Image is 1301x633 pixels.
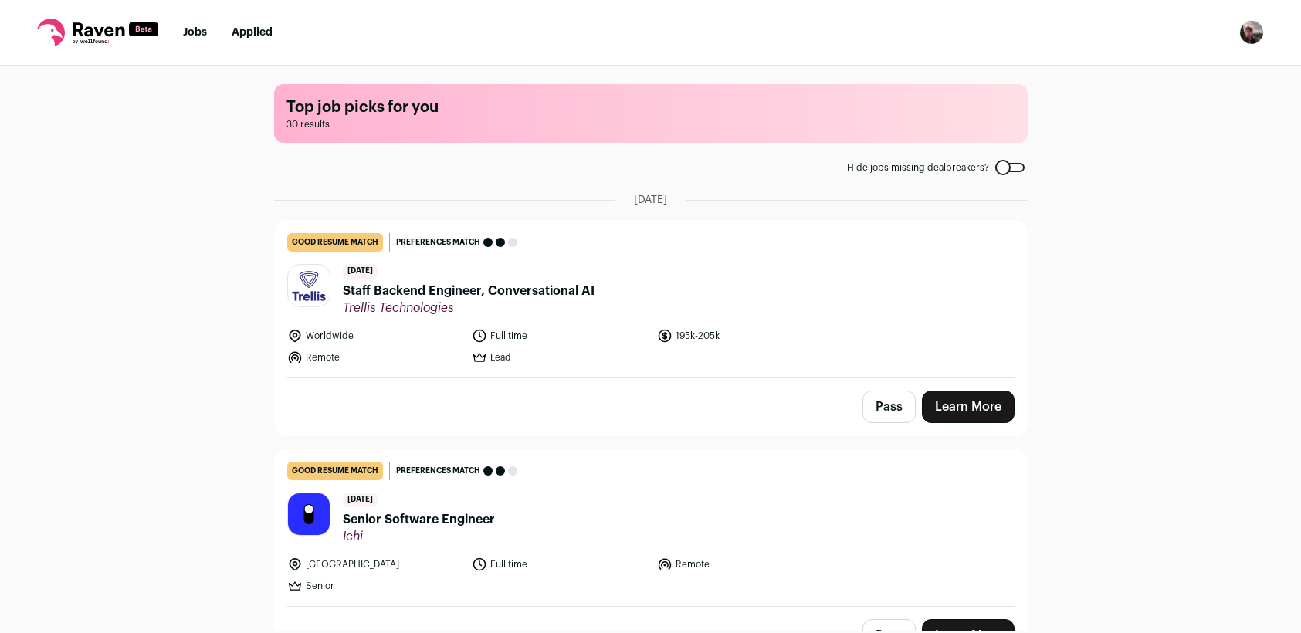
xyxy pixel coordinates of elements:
span: Preferences match [396,463,480,479]
button: Pass [862,391,916,423]
span: [DATE] [343,493,378,507]
li: Lead [472,350,648,365]
li: Remote [287,350,463,365]
img: e87de580beedf5e10dce9862e311b325d0ad55dc05732176583a71a8c431fab4.jpg [288,493,330,535]
a: Applied [232,27,273,38]
li: 195k-205k [657,328,833,344]
span: Preferences match [396,235,480,250]
a: good resume match Preferences match [DATE] Staff Backend Engineer, Conversational AI Trellis Tech... [275,221,1027,377]
button: Open dropdown [1239,20,1264,45]
li: Senior [287,578,463,594]
h1: Top job picks for you [286,96,1015,118]
span: Trellis Technologies [343,300,595,316]
img: 15477539-medium_jpg [1239,20,1264,45]
li: Remote [657,557,833,572]
a: good resume match Preferences match [DATE] Senior Software Engineer Ichi [GEOGRAPHIC_DATA] Full t... [275,449,1027,606]
a: Learn More [922,391,1015,423]
div: good resume match [287,233,383,252]
li: Full time [472,557,648,572]
span: [DATE] [634,192,667,208]
img: 6ecb8eadd4770e8937effd58efaa5e14b90449da1b76254b5331ef9cb191b862.png [288,269,330,303]
span: Senior Software Engineer [343,510,495,529]
li: Worldwide [287,328,463,344]
span: Ichi [343,529,495,544]
div: good resume match [287,462,383,480]
span: 30 results [286,118,1015,130]
li: [GEOGRAPHIC_DATA] [287,557,463,572]
span: Hide jobs missing dealbreakers? [847,161,989,174]
span: [DATE] [343,264,378,279]
a: Jobs [183,27,207,38]
li: Full time [472,328,648,344]
span: Staff Backend Engineer, Conversational AI [343,282,595,300]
